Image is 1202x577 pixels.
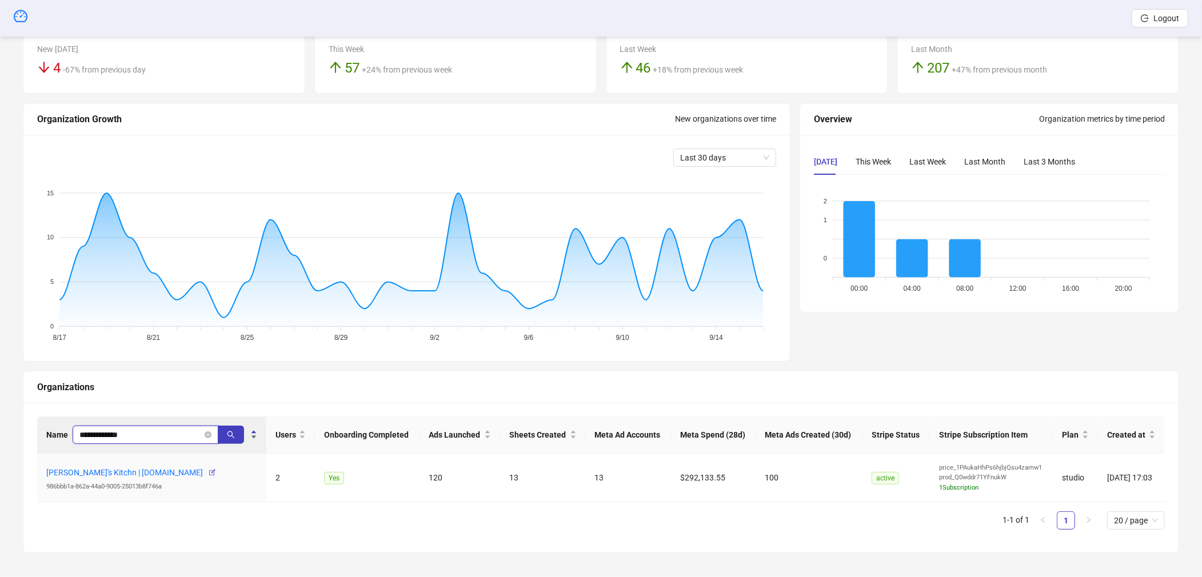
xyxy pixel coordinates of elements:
span: Created at [1107,428,1147,441]
th: Meta Ads Created (30d) [756,416,862,454]
a: [PERSON_NAME]'s Kitchn | [DOMAIN_NAME] [46,468,203,477]
th: Plan [1053,416,1098,454]
tspan: 15 [47,189,54,196]
tspan: 00:00 [851,285,868,292]
tspan: 1 [824,217,827,223]
span: right [1085,516,1092,523]
span: Sheets Created [509,428,568,441]
div: This Week [856,155,891,168]
th: Created at [1098,416,1165,454]
tspan: 9/14 [710,334,724,342]
span: 57 [345,60,360,76]
th: Ads Launched [420,416,500,454]
tspan: 9/6 [524,334,534,342]
td: 120 [420,454,500,503]
tspan: 04:00 [904,285,921,292]
li: 1 [1057,511,1075,530]
div: 100 [765,471,853,484]
span: +18% from previous week [653,65,744,74]
span: search [227,431,235,439]
div: Last Month [911,43,1165,55]
span: arrow-up [911,61,925,74]
th: Users [266,416,315,454]
li: Previous Page [1034,511,1052,530]
div: Last Week [620,43,874,55]
div: 1 Subscription [939,483,1044,493]
span: -67% from previous day [63,65,146,74]
div: [DATE] [814,155,837,168]
span: Last 30 days [680,149,769,166]
span: 46 [636,60,651,76]
span: dashboard [14,9,27,23]
div: price_1PAukaHhPs6hjbjQsu4zamw1 [939,463,1044,473]
tspan: 8/21 [147,334,161,342]
tspan: 0 [50,323,54,330]
tspan: 20:00 [1115,285,1132,292]
button: left [1034,511,1052,530]
th: Sheets Created [500,416,586,454]
a: 1 [1057,512,1075,529]
span: arrow-up [329,61,342,74]
tspan: 12:00 [1009,285,1027,292]
button: close-circle [205,431,211,438]
span: logout [1141,14,1149,22]
tspan: 9/2 [430,334,440,342]
tspan: 10 [47,234,54,241]
th: Meta Spend (28d) [671,416,756,454]
th: Stripe Subscription Item [930,416,1053,454]
span: Plan [1063,428,1080,441]
div: New [DATE] [37,43,291,55]
button: Logout [1132,9,1188,27]
span: arrow-up [620,61,634,74]
div: Organizations [37,380,1165,394]
span: left [1040,516,1047,523]
span: +24% from previous week [362,65,452,74]
tspan: 0 [824,254,827,261]
tspan: 16:00 [1063,285,1080,292]
tspan: 8/17 [53,334,67,342]
li: 1-1 of 1 [1003,511,1029,530]
tspan: 8/25 [241,334,254,342]
span: Users [275,428,297,441]
span: New organizations over time [675,114,776,123]
span: Ads Launched [429,428,482,441]
button: right [1080,511,1098,530]
tspan: 9/10 [616,334,629,342]
span: Logout [1153,14,1179,23]
span: +47% from previous month [952,65,1047,74]
div: Page Size [1107,511,1165,530]
td: [DATE] 17:03 [1098,454,1165,503]
li: Next Page [1080,511,1098,530]
td: 2 [266,454,315,503]
span: Organization metrics by time period [1039,114,1165,123]
tspan: 5 [50,278,54,285]
th: Meta Ad Accounts [586,416,672,454]
span: 207 [927,60,949,76]
span: 20 / page [1114,512,1158,529]
tspan: 8/29 [334,334,348,342]
div: 13 [595,471,662,484]
div: Last 3 Months [1024,155,1075,168]
tspan: 08:00 [957,285,974,292]
div: Last Week [909,155,946,168]
span: Yes [324,472,344,484]
tspan: 2 [824,197,827,204]
div: Last Month [964,155,1005,168]
div: 986bbb1a-862a-44a0-9005-25013b8f746a [46,482,257,492]
div: Organization Growth [37,112,675,126]
td: studio [1053,454,1098,503]
td: 13 [500,454,586,503]
div: This Week [329,43,582,55]
td: $292,133.55 [671,454,756,503]
th: Stripe Status [862,416,930,454]
span: active [872,472,899,484]
div: prod_Q0wddr71YFnukW [939,472,1044,483]
span: arrow-down [37,61,51,74]
span: 4 [53,60,61,76]
div: Overview [814,112,1039,126]
button: search [218,426,244,444]
th: Onboarding Completed [315,416,420,454]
